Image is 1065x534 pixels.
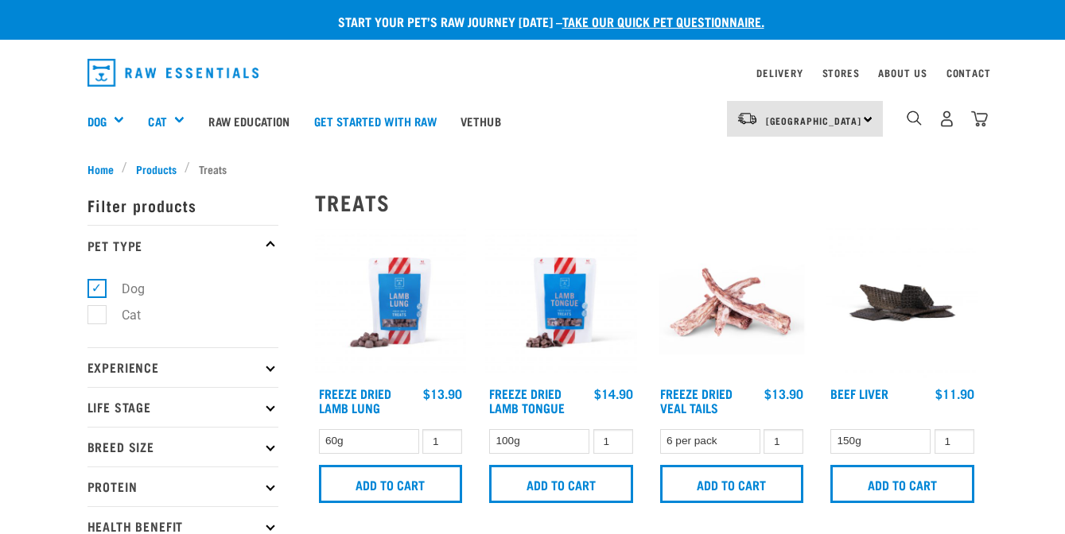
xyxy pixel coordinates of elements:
[87,161,114,177] span: Home
[826,227,978,379] img: Beef Liver
[87,112,107,130] a: Dog
[449,89,513,153] a: Vethub
[756,70,803,75] a: Delivery
[127,161,185,177] a: Products
[562,17,764,25] a: take our quick pet questionnaire.
[971,110,988,127] img: home-icon@2x.png
[87,466,278,506] p: Protein
[96,305,147,325] label: Cat
[878,70,927,75] a: About Us
[489,389,565,411] a: Freeze Dried Lamb Tongue
[594,386,633,400] div: $14.90
[87,59,259,87] img: Raw Essentials Logo
[660,465,804,503] input: Add to cart
[764,429,803,454] input: 1
[766,118,862,123] span: [GEOGRAPHIC_DATA]
[87,161,122,177] a: Home
[87,185,278,225] p: Filter products
[136,161,177,177] span: Products
[196,89,301,153] a: Raw Education
[764,386,803,400] div: $13.90
[422,429,462,454] input: 1
[87,161,978,177] nav: breadcrumbs
[593,429,633,454] input: 1
[935,386,974,400] div: $11.90
[939,110,955,127] img: user.png
[830,465,974,503] input: Add to cart
[935,429,974,454] input: 1
[660,389,733,411] a: Freeze Dried Veal Tails
[822,70,860,75] a: Stores
[96,279,151,299] label: Dog
[485,227,637,379] img: RE Product Shoot 2023 Nov8575
[319,465,463,503] input: Add to cart
[302,89,449,153] a: Get started with Raw
[87,387,278,427] p: Life Stage
[737,111,758,126] img: van-moving.png
[319,389,391,411] a: Freeze Dried Lamb Lung
[946,70,991,75] a: Contact
[87,347,278,387] p: Experience
[423,386,462,400] div: $13.90
[87,225,278,265] p: Pet Type
[315,190,978,215] h2: Treats
[489,465,633,503] input: Add to cart
[75,52,991,93] nav: dropdown navigation
[907,110,922,126] img: home-icon-1@2x.png
[148,112,166,130] a: Cat
[656,227,808,379] img: FD Veal Tail White Background
[315,227,467,379] img: RE Product Shoot 2023 Nov8571
[830,389,888,397] a: Beef Liver
[87,427,278,466] p: Breed Size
